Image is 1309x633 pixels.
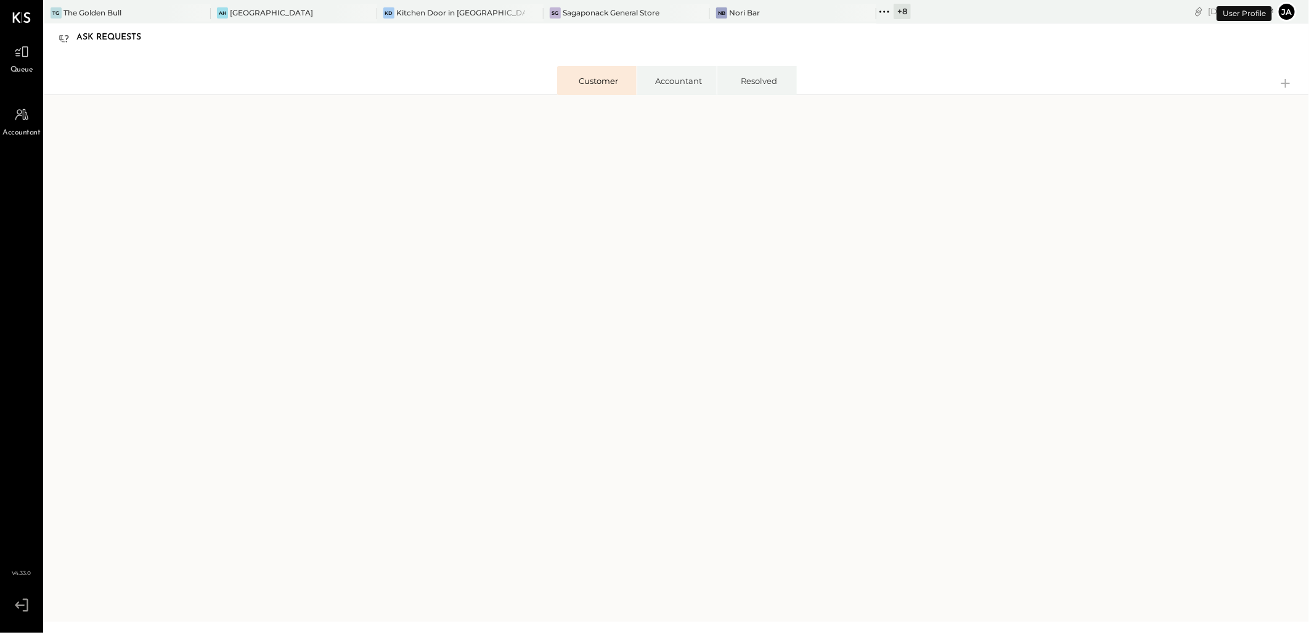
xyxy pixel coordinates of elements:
[1208,6,1274,17] div: [DATE]
[3,128,41,139] span: Accountant
[1193,5,1205,18] div: copy link
[550,7,561,19] div: SG
[1277,2,1297,22] button: ja
[76,28,153,48] div: Ask Requests
[569,75,628,86] div: Customer
[63,7,121,18] div: The Golden Bull
[894,4,911,19] div: + 8
[383,7,394,19] div: KD
[230,7,313,18] div: [GEOGRAPHIC_DATA]
[396,7,525,18] div: Kitchen Door in [GEOGRAPHIC_DATA]
[563,7,659,18] div: Sagaponack General Store
[729,7,760,18] div: Nori Bar
[1,103,43,139] a: Accountant
[650,75,708,86] div: Accountant
[1217,6,1272,21] div: User Profile
[717,66,797,95] li: Resolved
[1,40,43,76] a: Queue
[716,7,727,19] div: NB
[10,65,33,76] span: Queue
[51,7,62,19] div: TG
[217,7,228,19] div: AH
